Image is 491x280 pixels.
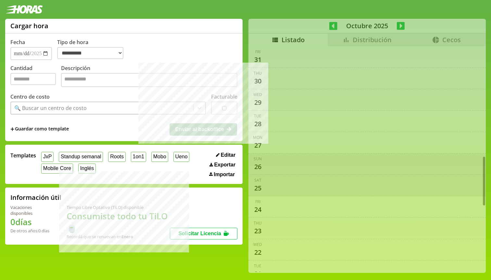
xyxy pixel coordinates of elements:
label: Centro de costo [10,93,50,100]
button: Roots [108,152,125,162]
button: Exportar [208,162,237,168]
div: 🔍 Buscar un centro de costo [14,104,87,112]
select: Tipo de hora [57,47,123,59]
div: De otros años: 0 días [10,228,51,234]
span: Editar [221,152,235,158]
label: Fecha [10,39,25,46]
span: + [10,126,14,133]
span: Importar [214,172,235,177]
label: Descripción [61,65,237,89]
button: 1on1 [131,152,146,162]
label: Facturable [211,93,237,100]
span: Templates [10,152,36,159]
h1: 0 días [10,216,51,228]
button: Mobile Core [41,164,73,174]
button: Editar [214,152,237,158]
button: Mobo [151,152,168,162]
label: Tipo de hora [57,39,129,60]
h2: Información útil [10,193,61,202]
input: Cantidad [10,73,56,85]
button: JxP [41,152,54,162]
div: Vacaciones disponibles [10,204,51,216]
textarea: Descripción [61,73,237,87]
h1: Cargar hora [10,21,48,30]
span: Exportar [214,162,235,168]
div: Recordá que se renuevan en [67,234,170,239]
button: Solicitar Licencia [170,228,237,239]
button: Standup semanal [59,152,103,162]
span: Solicitar Licencia [178,231,221,236]
h1: Consumiste todo tu TiLO 🍵 [67,210,170,234]
label: Cantidad [10,65,61,89]
img: logotipo [5,5,43,14]
b: Enero [121,234,133,239]
button: Inglés [78,164,96,174]
span: +Guardar como template [10,126,69,133]
button: Ueno [173,152,190,162]
div: Tiempo Libre Optativo (TiLO) disponible [67,204,170,210]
